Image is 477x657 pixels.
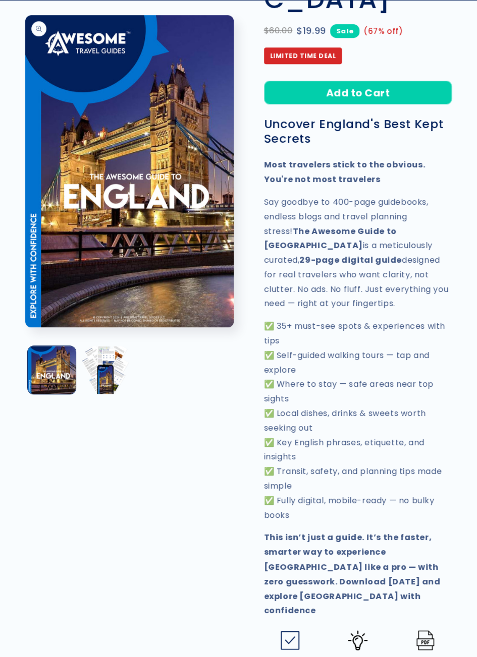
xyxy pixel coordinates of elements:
strong: 29-page digital guide [299,254,402,266]
media-gallery: Gallery Viewer [25,15,239,396]
button: Add to Cart [264,81,452,104]
h3: Uncover England's Best Kept Secrets [264,117,452,146]
span: Sale [330,24,359,38]
span: Limited Time Deal [264,47,342,65]
p: Say goodbye to 400-page guidebooks, endless blogs and travel planning stress! is a meticulously c... [264,195,452,311]
span: (67% off) [363,24,403,38]
img: Idea-icon.png [348,630,367,650]
p: ✅ 35+ must-see spots & experiences with tips ✅ Self-guided walking tours — tap and explore ✅ Wher... [264,319,452,522]
button: Load image 1 in gallery view [28,346,76,394]
strong: Most travelers stick to the obvious. You're not most travelers [264,159,426,185]
button: Load image 2 in gallery view [81,346,129,394]
strong: This isn’t just a guide. It’s the faster, smarter way to experience [GEOGRAPHIC_DATA] like a pro ... [264,531,441,616]
span: $60.00 [264,24,293,38]
span: $19.99 [296,23,326,39]
img: Pdf.png [415,630,435,650]
strong: The Awesome Guide to [GEOGRAPHIC_DATA] [264,225,397,252]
